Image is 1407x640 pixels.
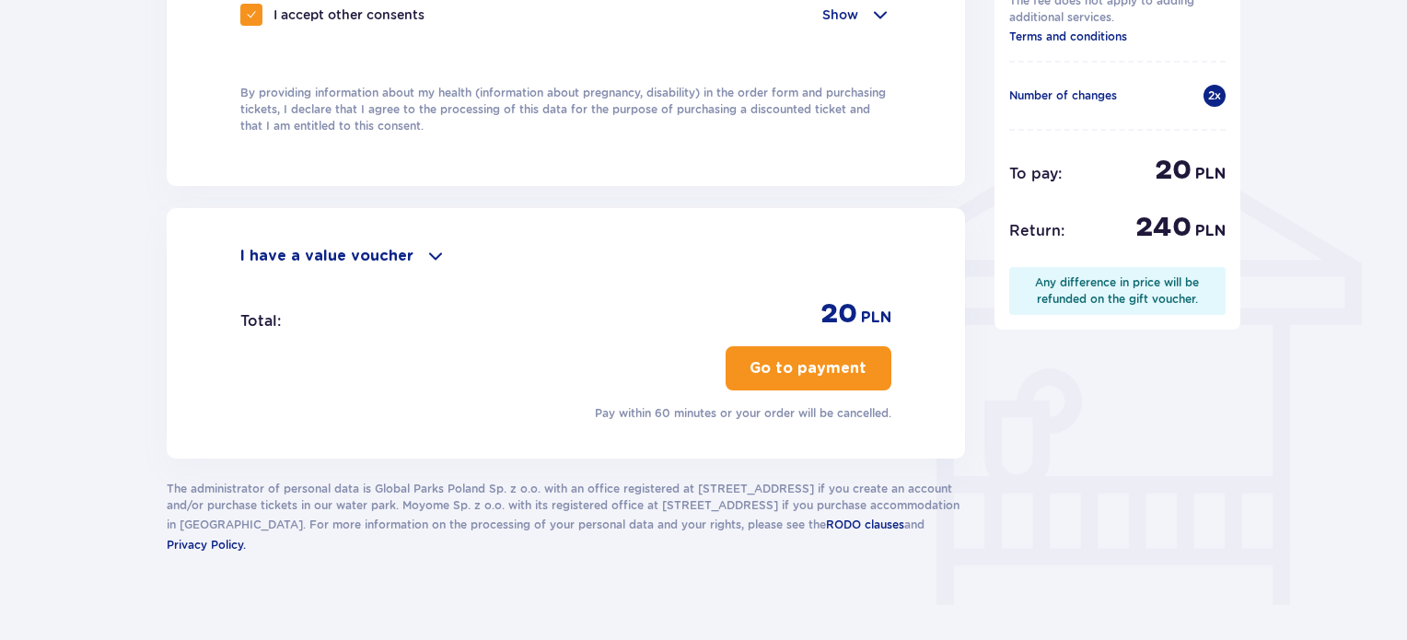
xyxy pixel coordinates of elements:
[1135,210,1192,245] p: 240
[1009,164,1062,184] p: To pay :
[167,481,965,554] p: The administrator of personal data is Global Parks Poland Sp. z o.o. with an office registered at...
[861,308,891,328] p: PLN
[826,514,904,534] a: RODO clauses
[1195,221,1226,241] p: PLN
[750,358,866,378] p: Go to payment
[820,297,857,332] p: 20
[167,534,246,554] a: Privacy Policy.
[167,538,246,552] span: Privacy Policy.
[240,311,281,332] p: Total :
[1024,274,1212,308] div: Any difference in price will be refunded on the gift voucher.
[273,6,424,24] p: I accept other consents
[1195,164,1226,184] p: PLN
[1155,153,1192,188] p: 20
[1009,29,1127,43] span: Terms and conditions
[595,405,891,422] p: Pay within 60 minutes or your order will be cancelled.
[1204,85,1226,107] div: 2 x
[240,85,891,134] p: By providing information about my health (information about pregnancy, disability) in the order f...
[1009,221,1064,241] p: Return :
[240,246,413,266] p: I have a value voucher
[826,518,904,531] span: RODO clauses
[726,346,891,390] button: Go to payment
[1009,87,1117,104] p: Number of changes
[1009,26,1127,46] a: Terms and conditions
[822,6,858,24] p: Show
